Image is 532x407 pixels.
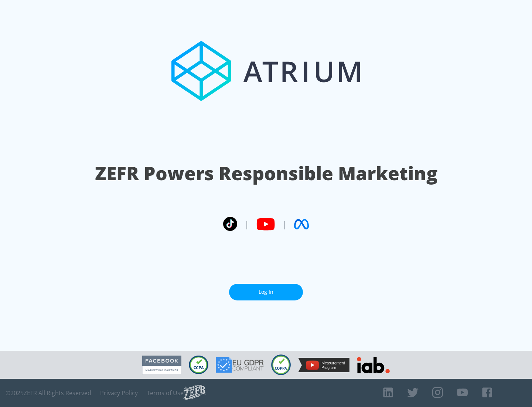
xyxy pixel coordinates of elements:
img: COPPA Compliant [271,354,291,375]
h1: ZEFR Powers Responsible Marketing [95,161,437,186]
a: Log In [229,284,303,300]
img: GDPR Compliant [216,357,264,373]
span: © 2025 ZEFR All Rights Reserved [6,389,91,397]
img: CCPA Compliant [189,356,208,374]
img: Facebook Marketing Partner [142,356,181,374]
a: Privacy Policy [100,389,138,397]
img: IAB [357,357,390,373]
span: | [245,219,249,230]
a: Terms of Use [147,389,184,397]
span: | [282,219,287,230]
img: YouTube Measurement Program [298,358,349,372]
